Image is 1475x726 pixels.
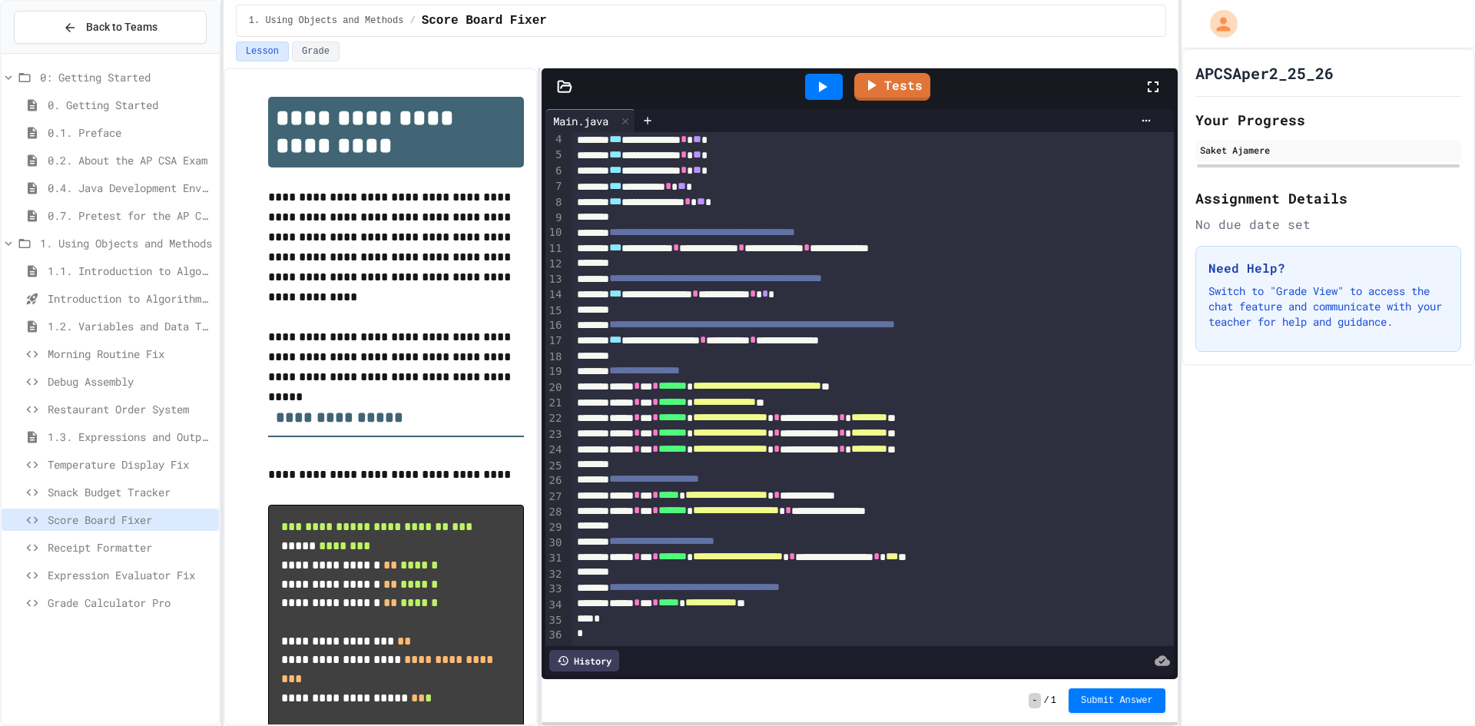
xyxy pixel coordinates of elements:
[545,443,565,458] div: 24
[1208,283,1448,330] p: Switch to "Grade View" to access the chat feature and communicate with your teacher for help and ...
[545,179,565,194] div: 7
[48,124,213,141] span: 0.1. Preface
[545,567,565,582] div: 32
[545,132,565,148] div: 4
[48,180,213,196] span: 0.4. Java Development Environments
[545,257,565,272] div: 12
[545,364,565,380] div: 19
[545,598,565,613] div: 34
[854,73,930,101] a: Tests
[545,396,565,411] div: 21
[86,19,157,35] span: Back to Teams
[1195,62,1334,84] h1: APCSAper2_25_26
[545,535,565,551] div: 30
[48,595,213,611] span: Grade Calculator Pro
[1195,187,1461,209] h2: Assignment Details
[545,148,565,163] div: 5
[1044,695,1049,707] span: /
[1069,688,1165,713] button: Submit Answer
[40,235,213,251] span: 1. Using Objects and Methods
[236,41,289,61] button: Lesson
[545,380,565,396] div: 20
[545,211,565,226] div: 9
[48,429,213,445] span: 1.3. Expressions and Output [New]
[48,567,213,583] span: Expression Evaluator Fix
[48,318,213,334] span: 1.2. Variables and Data Types
[545,520,565,535] div: 29
[545,303,565,319] div: 15
[545,582,565,597] div: 33
[545,164,565,179] div: 6
[545,287,565,303] div: 14
[48,263,213,279] span: 1.1. Introduction to Algorithms, Programming, and Compilers
[545,411,565,426] div: 22
[549,650,619,671] div: History
[545,333,565,349] div: 17
[48,373,213,390] span: Debug Assembly
[545,113,616,129] div: Main.java
[545,628,565,643] div: 36
[545,109,635,132] div: Main.java
[545,613,565,628] div: 35
[1208,259,1448,277] h3: Need Help?
[1195,109,1461,131] h2: Your Progress
[48,290,213,307] span: Introduction to Algorithms, Programming, and Compilers
[545,551,565,566] div: 31
[48,401,213,417] span: Restaurant Order System
[422,12,547,30] span: Score Board Fixer
[48,97,213,113] span: 0. Getting Started
[409,15,415,27] span: /
[545,272,565,287] div: 13
[249,15,404,27] span: 1. Using Objects and Methods
[14,11,207,44] button: Back to Teams
[48,346,213,362] span: Morning Routine Fix
[1029,693,1040,708] span: -
[40,69,213,85] span: 0: Getting Started
[48,152,213,168] span: 0.2. About the AP CSA Exam
[545,505,565,520] div: 28
[48,484,213,500] span: Snack Budget Tracker
[545,241,565,257] div: 11
[292,41,340,61] button: Grade
[545,473,565,489] div: 26
[48,207,213,224] span: 0.7. Pretest for the AP CSA Exam
[545,195,565,211] div: 8
[1051,695,1056,707] span: 1
[545,318,565,333] div: 16
[545,427,565,443] div: 23
[545,225,565,240] div: 10
[48,456,213,472] span: Temperature Display Fix
[1081,695,1153,707] span: Submit Answer
[48,512,213,528] span: Score Board Fixer
[1195,215,1461,234] div: No due date set
[1200,143,1457,157] div: Saket Ajamere
[1194,6,1241,41] div: My Account
[545,459,565,474] div: 25
[545,350,565,365] div: 18
[545,489,565,505] div: 27
[48,539,213,555] span: Receipt Formatter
